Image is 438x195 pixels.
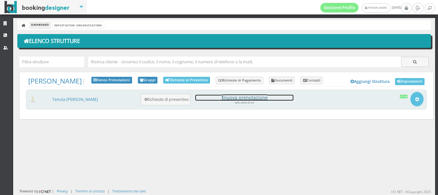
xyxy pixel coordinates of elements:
a: Contatti [300,77,323,84]
input: Filtra strutture [19,57,84,67]
small: nelle ultime 24 ore [235,101,254,104]
a: Richieste di Pagamento [216,77,263,84]
li: Dashboard [29,22,50,29]
h5: Richieste di preventivo [143,97,189,102]
a: Gruppi [138,77,158,84]
a: Gestione Profilo [320,3,359,13]
a: 1nuova prenotazione [195,95,293,100]
a: Richieste di Preventivo [163,77,210,84]
img: c17ce5f8a98d11e9805da647fc135771_max100.png [29,97,37,102]
span: | [28,77,86,85]
h4: nuova prenotazione [195,95,293,100]
div: | [107,189,109,193]
img: ionet_small_logo.png [38,189,52,194]
a: Termini di utilizzo [75,189,105,193]
a: [PERSON_NAME] [28,76,82,85]
a: Impostazioni Organizzazione [53,22,104,28]
button: 0Richieste di preventivo [141,94,190,106]
b: 0 [145,97,147,102]
a: Documenti [269,77,295,84]
a: [PERSON_NAME] [362,3,390,13]
span: [DATE] [320,3,401,13]
strong: 1 [221,94,224,101]
div: Powered by | [20,189,54,194]
a: Privacy [57,189,68,193]
a: Tenuta [PERSON_NAME] [52,97,98,102]
h1: Elenco Strutture [22,36,427,47]
div: Attiva [400,95,408,98]
a: Aggiungi Struttura [347,77,393,86]
a: Impostazioni [395,78,425,85]
a: Elenco Prenotazioni [91,77,132,84]
img: BookingDesigner.com [4,1,70,13]
a: Trattamento dei dati [112,189,146,193]
input: Ricerca cliente - (inserisci il codice, il nome, il cognome, il numero di telefono o la mail) [88,57,401,67]
div: | [71,189,72,193]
